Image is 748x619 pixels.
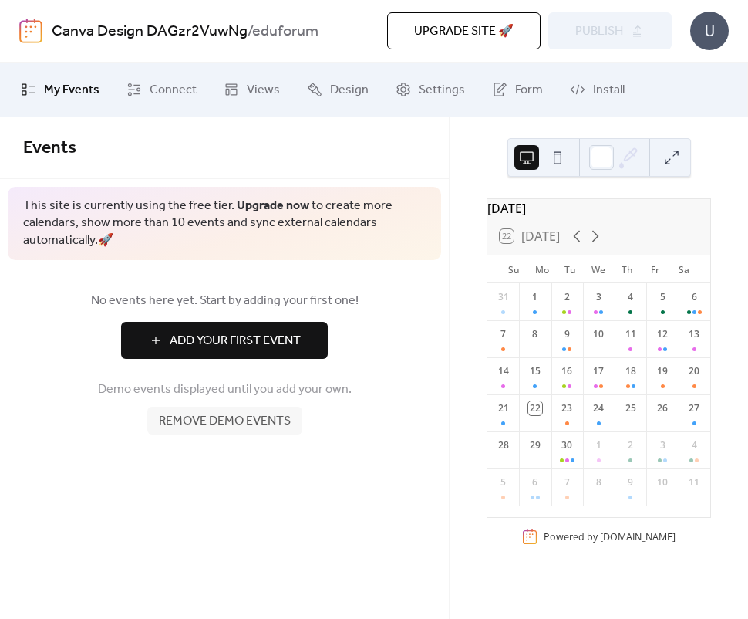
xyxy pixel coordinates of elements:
div: 3 [655,438,669,452]
span: No events here yet. Start by adding your first one! [23,292,426,310]
div: Mo [528,255,557,283]
a: My Events [9,69,111,110]
div: 19 [655,364,669,378]
span: Events [23,131,76,165]
span: Form [515,81,543,100]
a: Install [558,69,636,110]
div: 5 [497,475,510,489]
span: This site is currently using the free tier. to create more calendars, show more than 10 events an... [23,198,426,249]
div: 10 [655,475,669,489]
a: Connect [115,69,208,110]
div: [DATE] [487,199,710,218]
div: 10 [591,327,605,341]
div: 25 [624,401,638,415]
div: Powered by [544,530,676,543]
div: 18 [624,364,638,378]
div: 8 [528,327,542,341]
a: Add Your First Event [23,322,426,359]
a: Settings [384,69,477,110]
span: Add Your First Event [170,332,301,350]
button: Upgrade site 🚀 [387,12,541,49]
a: Views [212,69,291,110]
div: 28 [497,438,510,452]
div: 21 [497,401,510,415]
div: 9 [560,327,574,341]
div: 9 [624,475,638,489]
button: Add Your First Event [121,322,328,359]
div: 30 [560,438,574,452]
b: / [248,17,252,46]
div: 20 [687,364,701,378]
div: 14 [497,364,510,378]
a: Canva Design DAGzr2VuwNg [52,17,248,46]
div: 7 [497,327,510,341]
a: [DOMAIN_NAME] [600,530,676,543]
div: U [690,12,729,50]
div: 31 [497,290,510,304]
div: 4 [687,438,701,452]
span: Design [330,81,369,100]
div: 6 [687,290,701,304]
a: Upgrade now [237,194,309,218]
span: My Events [44,81,99,100]
div: 17 [591,364,605,378]
span: Settings [419,81,465,100]
div: 15 [528,364,542,378]
div: We [585,255,613,283]
div: 3 [591,290,605,304]
div: 12 [655,327,669,341]
div: 13 [687,327,701,341]
img: logo [19,19,42,43]
div: Tu [556,255,585,283]
div: 2 [624,438,638,452]
div: 7 [560,475,574,489]
div: 11 [687,475,701,489]
a: Design [295,69,380,110]
span: Remove demo events [159,412,291,431]
div: Sa [669,255,698,283]
span: Install [593,81,625,100]
div: 5 [655,290,669,304]
button: Remove demo events [147,407,302,435]
div: 27 [687,401,701,415]
div: 6 [528,475,542,489]
div: 4 [624,290,638,304]
div: 26 [655,401,669,415]
a: Form [480,69,554,110]
div: 24 [591,401,605,415]
div: 16 [560,364,574,378]
span: Demo events displayed until you add your own. [98,381,352,399]
div: 29 [528,438,542,452]
b: eduforum [252,17,318,46]
span: Views [247,81,280,100]
div: Th [613,255,642,283]
div: 2 [560,290,574,304]
div: 23 [560,401,574,415]
div: 22 [528,401,542,415]
div: Fr [642,255,670,283]
div: Su [500,255,528,283]
div: 1 [528,290,542,304]
div: 8 [591,475,605,489]
span: Upgrade site 🚀 [414,22,514,41]
span: Connect [150,81,197,100]
div: 1 [591,438,605,452]
div: 11 [624,327,638,341]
